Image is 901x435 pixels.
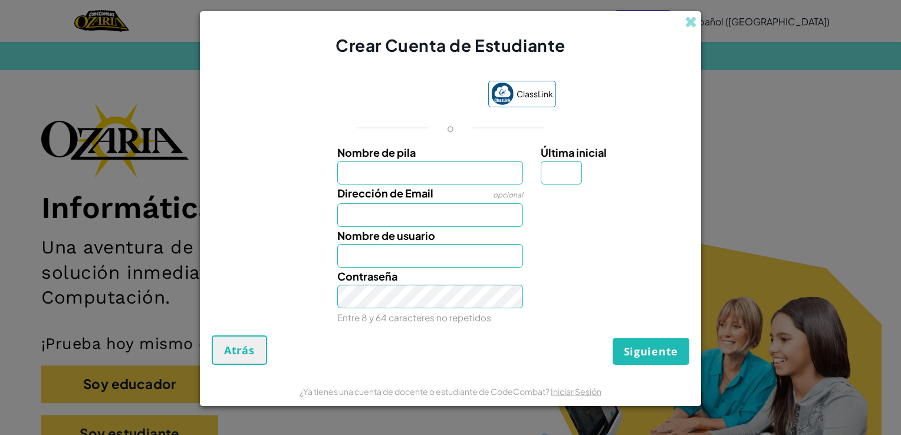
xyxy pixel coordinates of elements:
span: Crear Cuenta de Estudiante [336,35,565,55]
span: opcional [493,190,523,199]
span: Siguiente [624,344,678,358]
span: Dirección de Email [337,186,433,200]
span: Nombre de pila [337,146,416,159]
button: Atrás [212,335,267,365]
span: Contraseña [337,269,397,283]
iframe: Botón Iniciar sesión con Google [339,82,482,108]
small: Entre 8 y 64 caracteres no repetidos [337,312,491,323]
iframe: Cuadro de diálogo Iniciar sesión con Google [659,12,889,182]
img: classlink-logo-small.png [491,83,514,105]
span: ClassLink [517,85,553,103]
button: Siguiente [613,338,689,365]
span: Última inicial [541,146,607,159]
span: ¿Ya tienes una cuenta de docente o estudiante de CodeCombat? [300,386,551,397]
span: Atrás [224,343,255,357]
p: o [447,121,454,135]
span: Nombre de usuario [337,229,435,242]
a: Iniciar Sesión [551,386,601,397]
